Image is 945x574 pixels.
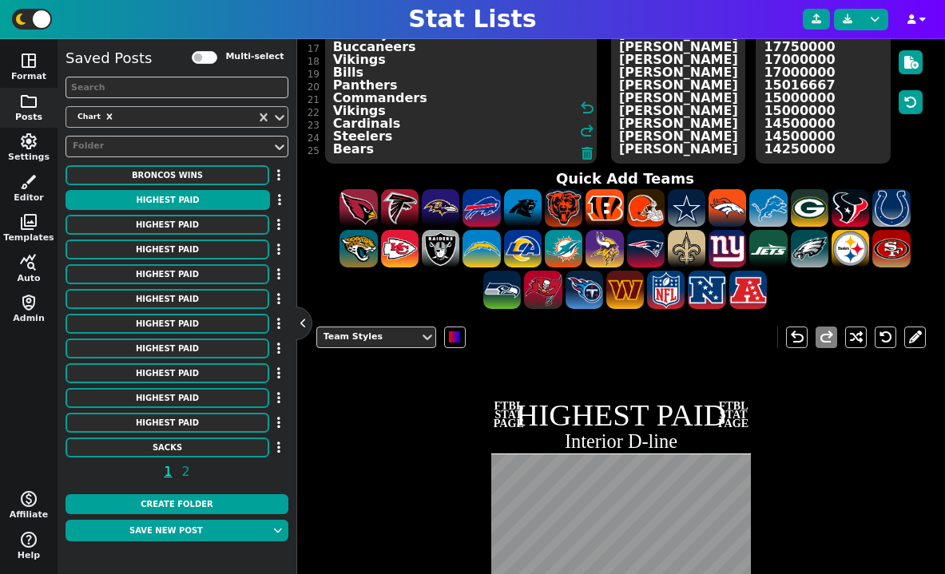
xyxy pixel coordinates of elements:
[718,402,749,429] span: FTBL STAT PAGE
[66,388,269,408] button: HIGHEST PAID
[66,363,269,383] button: HIGHEST PAID
[66,289,269,309] button: HIGHEST PAID
[66,314,269,334] button: HIGHEST PAID
[788,327,807,346] span: undo
[66,190,270,210] button: HIGHEST PAID
[161,461,174,481] span: 1
[320,170,931,188] h4: Quick Add Teams
[73,140,265,153] div: Folder
[308,119,320,132] div: 23
[308,132,320,144] div: 24
[756,20,890,164] textarea: 31750000 26000000 25500000 24500000 24250000 24000000 24000000 23500000 23000000 22500000 2250000...
[66,165,269,185] button: Broncos Wins
[66,239,269,259] button: HIGHEST PAID
[66,49,152,67] h5: Saved Posts
[225,50,284,64] label: Multi-select
[66,413,269,433] button: HIGHEST PAID
[66,520,267,541] button: Save new post
[308,42,320,55] div: 17
[408,5,536,34] h1: Stat Lists
[19,293,38,312] span: shield_person
[66,437,269,457] button: SACKS
[19,212,38,232] span: photo_library
[325,20,598,164] textarea: Chiefs Patriots Broncos Ravens Lions Jets Panthers Titans Colts Giants Commanders Seahawks Packer...
[816,327,837,348] button: redo
[66,338,269,358] button: HIGHEST PAID
[308,106,320,119] div: 22
[19,51,38,70] span: space_dashboard
[66,77,288,98] input: Search
[73,109,102,124] div: Chart
[66,215,269,235] button: HIGHEST PAID
[19,92,38,111] span: folder
[102,109,117,124] div: Remove Chart
[308,68,320,81] div: 19
[19,489,38,509] span: monetization_on
[180,461,193,481] span: 2
[308,55,320,68] div: 18
[19,172,38,192] span: brush
[611,20,745,164] textarea: [PERSON_NAME] [PERSON_NAME] [PERSON_NAME] [PERSON_NAME] [PERSON_NAME] [PERSON_NAME] [PERSON_NAME]...
[817,327,836,346] span: redo
[324,331,413,344] div: Team Styles
[19,253,38,272] span: query_stats
[66,264,269,284] button: HIGHEST PAID
[578,98,597,117] span: undo
[492,400,749,431] h1: HIGHEST PAID
[493,402,524,429] span: FTBL STAT PAGE
[308,81,320,93] div: 20
[308,144,320,157] div: 25
[66,494,288,514] button: Create Folder
[308,93,320,106] div: 21
[491,432,750,451] h2: Interior D-line
[19,132,38,151] span: settings
[786,327,808,348] button: undo
[19,530,38,549] span: help
[578,121,597,141] span: redo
